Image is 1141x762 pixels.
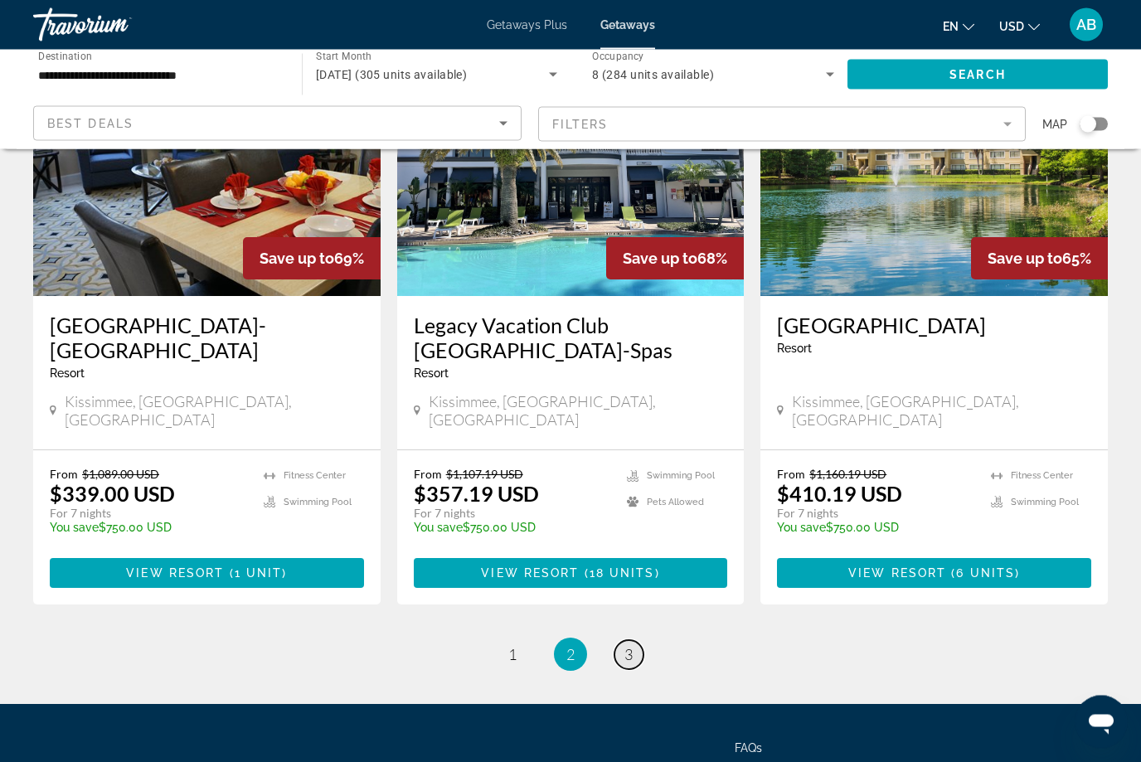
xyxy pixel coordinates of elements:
span: View Resort [848,567,946,580]
span: Kissimmee, [GEOGRAPHIC_DATA], [GEOGRAPHIC_DATA] [792,393,1091,430]
span: Pets Allowed [647,497,704,508]
span: 2 [566,646,575,664]
span: $1,160.19 USD [809,468,886,482]
span: Resort [777,342,812,356]
span: en [943,20,959,33]
span: [DATE] (305 units available) [316,68,467,81]
a: Getaways Plus [487,18,567,32]
a: Travorium [33,3,199,46]
span: View Resort [481,567,579,580]
p: For 7 nights [777,507,974,522]
img: 6815I01L.jpg [33,32,381,297]
a: Getaways [600,18,655,32]
button: View Resort(1 unit) [50,559,364,589]
span: From [414,468,442,482]
p: $750.00 USD [414,522,611,535]
span: ( ) [579,567,659,580]
span: ( ) [946,567,1020,580]
a: FAQs [735,742,762,755]
span: Occupancy [592,51,644,63]
span: Save up to [988,250,1062,268]
div: 68% [606,238,744,280]
span: You save [414,522,463,535]
a: Legacy Vacation Club [GEOGRAPHIC_DATA]-Spas [414,313,728,363]
span: Resort [414,367,449,381]
span: ( ) [224,567,287,580]
span: Save up to [260,250,334,268]
span: $1,107.19 USD [446,468,523,482]
p: For 7 nights [414,507,611,522]
span: Swimming Pool [647,471,715,482]
p: $410.19 USD [777,482,902,507]
p: $750.00 USD [50,522,247,535]
button: Search [847,60,1108,90]
iframe: Button to launch messaging window [1075,696,1128,749]
span: From [777,468,805,482]
span: Best Deals [47,117,134,130]
span: Fitness Center [1011,471,1073,482]
span: 8 (284 units available) [592,68,714,81]
span: 6 units [956,567,1015,580]
span: Map [1042,113,1067,136]
span: 1 [508,646,517,664]
button: View Resort(6 units) [777,559,1091,589]
span: Resort [50,367,85,381]
span: Kissimmee, [GEOGRAPHIC_DATA], [GEOGRAPHIC_DATA] [429,393,728,430]
mat-select: Sort by [47,114,507,133]
span: Save up to [623,250,697,268]
a: [GEOGRAPHIC_DATA] [777,313,1091,338]
img: 2610E01X.jpg [760,32,1108,297]
div: 65% [971,238,1108,280]
span: Swimming Pool [1011,497,1079,508]
span: Destination [38,51,92,62]
button: User Menu [1065,7,1108,42]
span: You save [50,522,99,535]
button: Change currency [999,14,1040,38]
button: Change language [943,14,974,38]
span: $1,089.00 USD [82,468,159,482]
span: Swimming Pool [284,497,352,508]
span: 18 units [590,567,655,580]
button: Filter [538,106,1027,143]
span: View Resort [126,567,224,580]
span: AB [1076,17,1096,33]
nav: Pagination [33,638,1108,672]
p: $339.00 USD [50,482,175,507]
p: $750.00 USD [777,522,974,535]
div: 69% [243,238,381,280]
span: From [50,468,78,482]
span: Kissimmee, [GEOGRAPHIC_DATA], [GEOGRAPHIC_DATA] [65,393,364,430]
span: Start Month [316,51,371,63]
button: View Resort(18 units) [414,559,728,589]
span: 3 [624,646,633,664]
p: For 7 nights [50,507,247,522]
span: Fitness Center [284,471,346,482]
p: $357.19 USD [414,482,539,507]
span: You save [777,522,826,535]
a: [GEOGRAPHIC_DATA]-[GEOGRAPHIC_DATA] [50,313,364,363]
span: USD [999,20,1024,33]
span: 1 unit [235,567,283,580]
span: Search [949,68,1006,81]
img: 8615O01X.jpg [397,32,745,297]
